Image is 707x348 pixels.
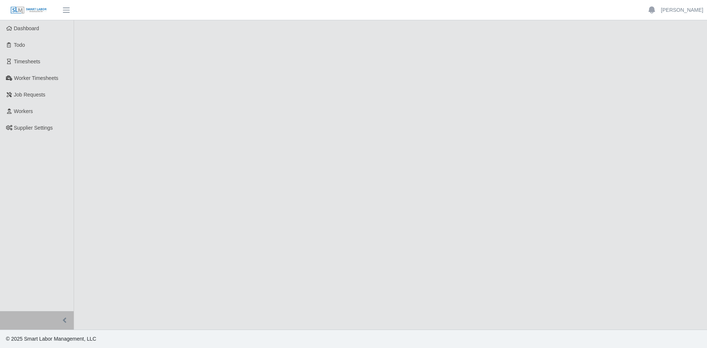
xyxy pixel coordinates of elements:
[14,42,25,48] span: Todo
[14,25,39,31] span: Dashboard
[661,6,703,14] a: [PERSON_NAME]
[14,75,58,81] span: Worker Timesheets
[14,92,46,98] span: Job Requests
[14,125,53,131] span: Supplier Settings
[10,6,47,14] img: SLM Logo
[6,336,96,342] span: © 2025 Smart Labor Management, LLC
[14,59,41,64] span: Timesheets
[14,108,33,114] span: Workers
